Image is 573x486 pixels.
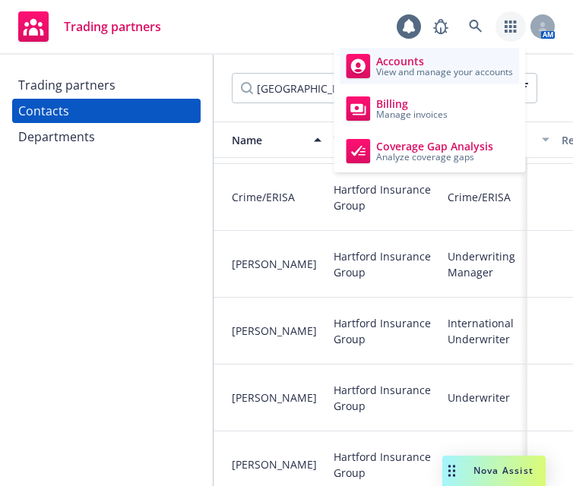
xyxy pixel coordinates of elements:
input: Filter by keyword... [232,73,495,103]
div: [PERSON_NAME] [232,256,321,272]
a: Billing [340,90,519,127]
div: Name [220,132,305,148]
div: Crime/ERISA [448,189,511,205]
a: Trading partners [12,73,201,97]
span: Accounts [376,55,513,68]
a: Switch app [495,11,526,42]
a: Report a Bug [426,11,456,42]
a: Trading partners [12,5,167,48]
button: Name [214,121,328,158]
div: Hartford Insurance Group [334,181,435,213]
a: Contacts [12,99,201,123]
span: Analyze coverage gaps [376,153,493,162]
a: Departments [12,125,201,149]
div: Contacts [18,99,69,123]
div: Hartford Insurance Group [334,382,435,414]
span: Coverage Gap Analysis [376,140,493,153]
div: Underwriter [448,390,510,406]
a: Accounts [340,48,519,84]
div: [PERSON_NAME] [232,456,321,472]
a: Search [461,11,491,42]
span: Manage invoices [376,110,448,119]
div: Underwriting Manager [448,248,549,280]
span: Nova Assist [473,464,533,477]
button: Trading Partner [328,121,442,158]
span: Billing [376,98,448,110]
div: [PERSON_NAME] [232,323,321,339]
div: Crime/ERISA [232,189,321,205]
button: Nova Assist [442,456,546,486]
div: Trading partners [18,73,116,97]
div: International Underwriter [448,315,549,347]
div: [PERSON_NAME] [232,390,321,406]
div: Drag to move [442,456,461,486]
div: Hartford Insurance Group [334,315,435,347]
a: Coverage Gap Analysis [340,133,519,169]
div: Departments [18,125,95,149]
div: Hartford Insurance Group [334,248,435,280]
div: Hartford Insurance Group [334,449,435,481]
span: Trading partners [64,21,161,33]
span: View and manage your accounts [376,68,513,77]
